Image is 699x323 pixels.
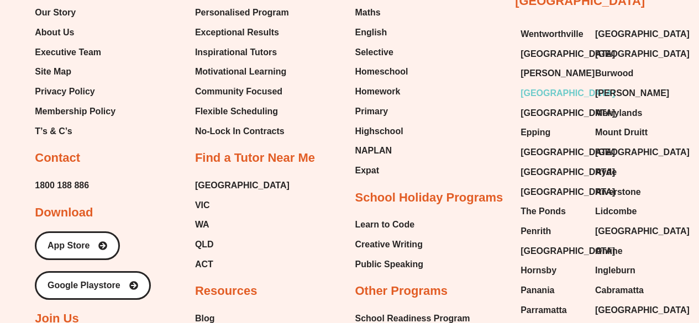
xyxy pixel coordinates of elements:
[595,164,659,181] a: Ryde
[521,164,584,181] a: [GEOGRAPHIC_DATA]
[521,26,584,43] span: Wentworthville
[355,162,380,179] span: Expat
[195,24,289,41] a: Exceptional Results
[595,85,659,102] a: [PERSON_NAME]
[521,65,595,82] span: [PERSON_NAME]
[195,63,289,80] a: Motivational Learning
[355,123,408,140] a: Highschool
[195,63,286,80] span: Motivational Learning
[521,124,550,141] span: Epping
[195,256,290,273] a: ACT
[195,123,289,140] a: No-Lock In Contracts
[35,83,95,100] span: Privacy Policy
[355,123,403,140] span: Highschool
[595,144,659,161] a: [GEOGRAPHIC_DATA]
[595,65,633,82] span: Burwood
[35,24,115,41] a: About Us
[521,164,615,181] span: [GEOGRAPHIC_DATA]
[521,85,584,102] a: [GEOGRAPHIC_DATA]
[48,241,90,250] span: App Store
[595,26,690,43] span: [GEOGRAPHIC_DATA]
[35,4,115,21] a: Our Story
[195,283,257,299] h2: Resources
[521,184,584,200] a: [GEOGRAPHIC_DATA]
[195,216,290,233] a: WA
[355,63,408,80] span: Homeschool
[595,184,659,200] a: Riverstone
[35,44,101,61] span: Executive Team
[355,24,408,41] a: English
[355,24,387,41] span: English
[355,236,423,253] span: Creative Writing
[35,123,115,140] a: T’s & C’s
[195,150,315,166] h2: Find a Tutor Near Me
[355,44,408,61] a: Selective
[595,105,642,121] span: Merrylands
[355,162,408,179] a: Expat
[195,236,214,253] span: QLD
[595,105,659,121] a: Merrylands
[35,205,93,221] h2: Download
[195,177,290,194] a: [GEOGRAPHIC_DATA]
[35,63,71,80] span: Site Map
[195,24,279,41] span: Exceptional Results
[595,124,659,141] a: Mount Druitt
[355,216,415,233] span: Learn to Code
[355,256,424,273] a: Public Speaking
[195,83,282,100] span: Community Focused
[195,216,209,233] span: WA
[35,103,115,120] span: Membership Policy
[595,65,659,82] a: Burwood
[521,26,584,43] a: Wentworthville
[355,4,408,21] a: Maths
[595,46,659,62] a: [GEOGRAPHIC_DATA]
[195,197,210,214] span: VIC
[521,184,615,200] span: [GEOGRAPHIC_DATA]
[35,24,74,41] span: About Us
[35,44,115,61] a: Executive Team
[35,231,120,260] a: App Store
[355,236,424,253] a: Creative Writing
[35,150,80,166] h2: Contact
[595,26,659,43] a: [GEOGRAPHIC_DATA]
[355,142,392,159] span: NAPLAN
[35,177,89,194] span: 1800 188 886
[195,103,278,120] span: Flexible Scheduling
[195,83,289,100] a: Community Focused
[355,103,388,120] span: Primary
[195,44,277,61] span: Inspirational Tutors
[195,44,289,61] a: Inspirational Tutors
[35,63,115,80] a: Site Map
[195,236,290,253] a: QLD
[521,144,615,161] span: [GEOGRAPHIC_DATA]
[355,283,448,299] h2: Other Programs
[195,197,290,214] a: VIC
[35,4,76,21] span: Our Story
[521,105,615,121] span: [GEOGRAPHIC_DATA]
[355,190,503,206] h2: School Holiday Programs
[595,184,641,200] span: Riverstone
[595,124,648,141] span: Mount Druitt
[48,281,120,290] span: Google Playstore
[355,44,393,61] span: Selective
[195,103,289,120] a: Flexible Scheduling
[355,216,424,233] a: Learn to Code
[515,198,699,323] iframe: Chat Widget
[355,103,408,120] a: Primary
[595,46,690,62] span: [GEOGRAPHIC_DATA]
[521,144,584,161] a: [GEOGRAPHIC_DATA]
[521,85,615,102] span: [GEOGRAPHIC_DATA]
[355,83,401,100] span: Homework
[35,123,72,140] span: T’s & C’s
[595,164,617,181] span: Ryde
[521,105,584,121] a: [GEOGRAPHIC_DATA]
[35,271,151,300] a: Google Playstore
[521,46,615,62] span: [GEOGRAPHIC_DATA]
[355,4,381,21] span: Maths
[195,256,213,273] span: ACT
[195,4,289,21] a: Personalised Program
